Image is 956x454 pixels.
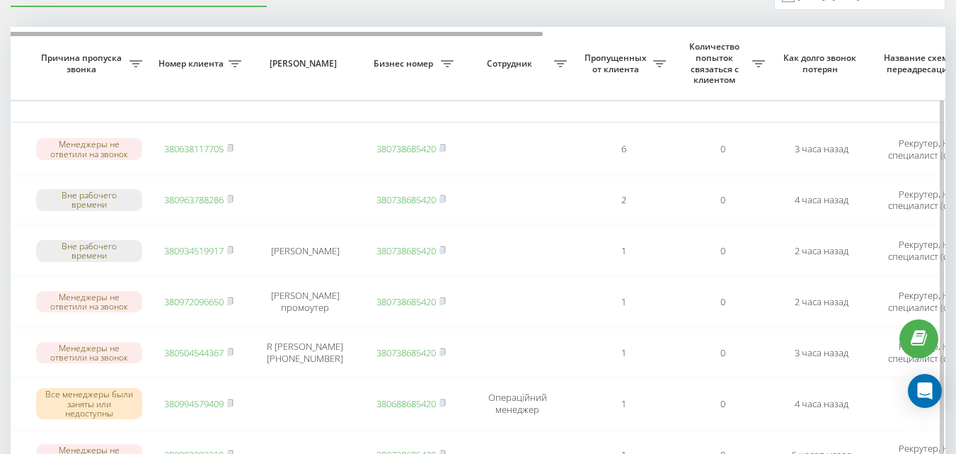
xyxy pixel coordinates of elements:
[772,278,871,326] td: 2 часа назад
[673,227,772,275] td: 0
[673,176,772,225] td: 0
[36,138,142,159] div: Менеджеры не ответили на звонок
[772,380,871,428] td: 4 часа назад
[164,346,224,359] a: 380504544367
[164,142,224,155] a: 380638117705
[260,58,350,69] span: [PERSON_NAME]
[574,329,673,377] td: 1
[461,380,574,428] td: Операційний менеджер
[673,278,772,326] td: 0
[908,374,942,408] div: Open Intercom Messenger
[376,295,436,308] a: 380738685420
[772,176,871,225] td: 4 часа назад
[164,193,224,206] a: 380963788286
[36,388,142,419] div: Все менеджеры были заняты или недоступны
[673,329,772,377] td: 0
[248,227,362,275] td: [PERSON_NAME]
[376,244,436,257] a: 380738685420
[772,329,871,377] td: 3 часа назад
[783,52,860,74] span: Как долго звонок потерян
[248,278,362,326] td: [PERSON_NAME] промоутер
[574,125,673,174] td: 6
[376,142,436,155] a: 380738685420
[36,240,142,261] div: Вне рабочего времени
[36,342,142,363] div: Менеджеры не ответили на звонок
[468,58,554,69] span: Сотрудник
[36,189,142,210] div: Вне рабочего времени
[376,397,436,410] a: 380688685420
[574,380,673,428] td: 1
[574,278,673,326] td: 1
[772,125,871,174] td: 3 часа назад
[673,380,772,428] td: 0
[574,227,673,275] td: 1
[248,329,362,377] td: R [PERSON_NAME] [PHONE_NUMBER]
[369,58,441,69] span: Бизнес номер
[156,58,229,69] span: Номер клиента
[36,291,142,312] div: Менеджеры не ответили на звонок
[164,295,224,308] a: 380972096650
[581,52,653,74] span: Пропущенных от клиента
[36,52,129,74] span: Причина пропуска звонка
[680,41,752,85] span: Количество попыток связаться с клиентом
[164,397,224,410] a: 380994579409
[376,193,436,206] a: 380738685420
[673,125,772,174] td: 0
[164,244,224,257] a: 380934519917
[772,227,871,275] td: 2 часа назад
[376,346,436,359] a: 380738685420
[574,176,673,225] td: 2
